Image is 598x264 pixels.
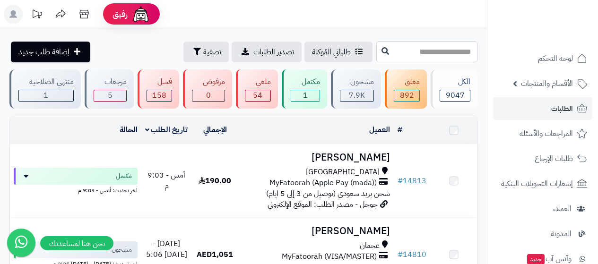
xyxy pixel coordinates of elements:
[197,249,233,260] span: AED1,051
[203,46,221,58] span: تصفية
[131,5,150,24] img: ai-face.png
[440,77,470,87] div: الكل
[429,69,479,109] a: الكل9047
[8,69,83,109] a: منتهي الصلاحية 1
[282,251,377,262] span: MyFatoorah (VISA/MASTER)
[253,90,262,101] span: 54
[19,90,73,101] div: 1
[303,90,308,101] span: 1
[94,77,127,87] div: مرجعات
[551,227,572,240] span: المدونة
[147,170,185,192] span: أمس - 9:03 م
[108,90,113,101] span: 5
[304,42,373,62] a: طلباتي المُوكلة
[291,77,320,87] div: مكتمل
[538,52,573,65] span: لوحة التحكم
[493,97,592,120] a: الطلبات
[329,69,383,109] a: مشحون 7.9K
[120,124,138,136] a: الحالة
[306,167,380,178] span: [GEOGRAPHIC_DATA]
[192,90,225,101] div: 0
[398,175,426,187] a: #14813
[199,175,231,187] span: 190.00
[183,42,229,62] button: تصفية
[234,69,280,109] a: ملغي 54
[94,90,126,101] div: 5
[340,90,374,101] div: 7936
[14,185,138,195] div: اخر تحديث: أمس - 9:03 م
[113,9,128,20] span: رفيق
[398,124,402,136] a: #
[493,172,592,195] a: إشعارات التحويلات البنكية
[11,42,90,62] a: إضافة طلب جديد
[181,69,234,109] a: مرفوض 0
[245,77,271,87] div: ملغي
[152,90,166,101] span: 158
[266,188,390,199] span: شحن بريد سعودي (توصيل من 3 إلى 5 ايام)
[493,197,592,220] a: العملاء
[493,222,592,245] a: المدونة
[501,177,573,190] span: إشعارات التحويلات البنكية
[242,152,390,163] h3: [PERSON_NAME]
[521,77,573,90] span: الأقسام والمنتجات
[18,77,74,87] div: منتهي الصلاحية
[553,202,572,215] span: العملاء
[398,249,426,260] a: #14810
[203,124,227,136] a: الإجمالي
[83,69,136,109] a: مرجعات 5
[232,42,302,62] a: تصدير الطلبات
[400,90,414,101] span: 892
[535,152,573,165] span: طلبات الإرجاع
[116,171,132,181] span: مكتمل
[147,77,173,87] div: فشل
[18,46,69,58] span: إضافة طلب جديد
[25,5,49,26] a: تحديثات المنصة
[245,90,270,101] div: 54
[268,199,378,210] span: جوجل - مصدر الطلب: الموقع الإلكتروني
[242,226,390,237] h3: [PERSON_NAME]
[520,127,573,140] span: المراجعات والأسئلة
[398,249,403,260] span: #
[136,69,182,109] a: فشل 158
[269,178,377,188] span: MyFatoorah (Apple Pay (mada))
[312,46,351,58] span: طلباتي المُوكلة
[394,77,420,87] div: معلق
[112,245,132,255] span: مشحون
[493,147,592,170] a: طلبات الإرجاع
[383,69,429,109] a: معلق 892
[340,77,374,87] div: مشحون
[349,90,365,101] span: 7.9K
[145,124,188,136] a: تاريخ الطلب
[551,102,573,115] span: الطلبات
[206,90,211,101] span: 0
[291,90,320,101] div: 1
[369,124,390,136] a: العميل
[398,175,403,187] span: #
[192,77,225,87] div: مرفوض
[280,69,329,109] a: مكتمل 1
[360,240,380,251] span: عجمان
[147,90,172,101] div: 158
[43,90,48,101] span: 1
[394,90,419,101] div: 892
[534,26,589,46] img: logo-2.png
[253,46,294,58] span: تصدير الطلبات
[493,122,592,145] a: المراجعات والأسئلة
[493,47,592,70] a: لوحة التحكم
[446,90,465,101] span: 9047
